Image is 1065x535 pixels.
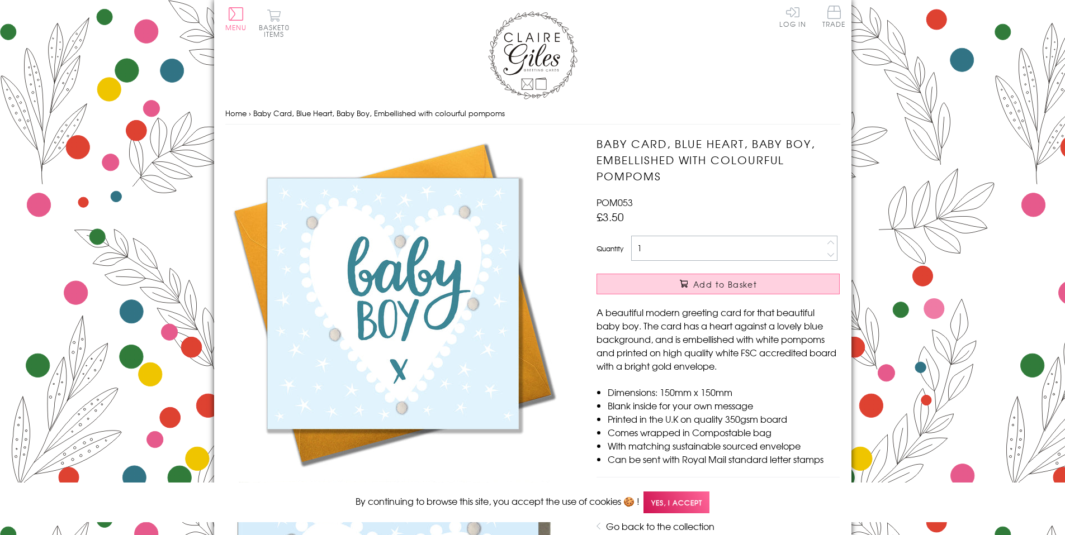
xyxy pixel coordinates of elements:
a: Trade [822,6,846,30]
li: Dimensions: 150mm x 150mm [608,385,840,399]
h1: Baby Card, Blue Heart, Baby Boy, Embellished with colourful pompoms [597,136,840,184]
li: Can be sent with Royal Mail standard letter stamps [608,452,840,466]
span: › [249,108,251,118]
button: Add to Basket [597,274,840,294]
li: With matching sustainable sourced envelope [608,439,840,452]
span: Menu [225,22,247,32]
p: A beautiful modern greeting card for that beautiful baby boy. The card has a heart against a love... [597,305,840,372]
img: Baby Card, Blue Heart, Baby Boy, Embellished with colourful pompoms [225,136,561,471]
label: Quantity [597,243,623,254]
li: Comes wrapped in Compostable bag [608,426,840,439]
img: Claire Giles Greetings Cards [488,11,578,99]
button: Menu [225,7,247,31]
span: Add to Basket [693,279,757,290]
button: Basket0 items [259,9,290,37]
span: Trade [822,6,846,27]
span: Baby Card, Blue Heart, Baby Boy, Embellished with colourful pompoms [253,108,505,118]
span: £3.50 [597,209,624,224]
nav: breadcrumbs [225,102,840,125]
span: POM053 [597,195,633,209]
span: Yes, I accept [643,491,709,513]
a: Log In [779,6,806,27]
li: Blank inside for your own message [608,399,840,412]
li: Printed in the U.K on quality 350gsm board [608,412,840,426]
a: Home [225,108,247,118]
a: Go back to the collection [606,519,714,533]
span: 0 items [264,22,290,39]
